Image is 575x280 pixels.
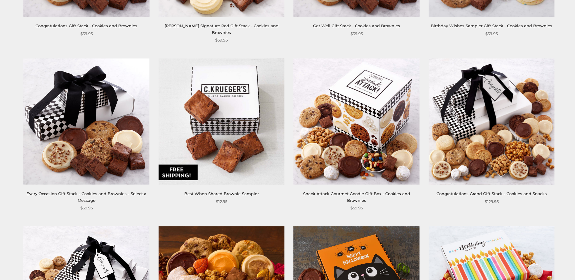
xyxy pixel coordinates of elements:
span: $39.95 [215,37,228,43]
iframe: Sign Up via Text for Offers [5,257,63,275]
span: $59.95 [350,205,363,211]
img: Every Occasion Gift Stack - Cookies and Brownies - Select a Message [23,59,149,185]
a: Every Occasion Gift Stack - Cookies and Brownies - Select a Message [26,191,146,202]
a: Snack Attack Gourmet Goodie Gift Box - Cookies and Brownies [303,191,410,202]
a: Best When Shared Brownie Sampler [184,191,259,196]
span: $12.95 [216,198,227,205]
a: Congratulations Grand Gift Stack - Cookies and Snacks [436,191,547,196]
img: Snack Attack Gourmet Goodie Gift Box - Cookies and Brownies [293,59,420,185]
span: $39.95 [485,31,498,37]
a: [PERSON_NAME] Signature Red Gift Stack - Cookies and Brownies [165,23,279,35]
img: Congratulations Grand Gift Stack - Cookies and Snacks [429,59,555,185]
span: $39.95 [80,31,93,37]
span: $39.95 [350,31,363,37]
a: Birthday Wishes Sampler Gift Stack - Cookies and Brownies [431,23,552,28]
span: $39.95 [80,205,93,211]
img: Best When Shared Brownie Sampler [159,59,285,185]
span: $129.95 [485,198,499,205]
a: Congratulations Gift Stack - Cookies and Brownies [35,23,137,28]
a: Get Well Gift Stack - Cookies and Brownies [313,23,400,28]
